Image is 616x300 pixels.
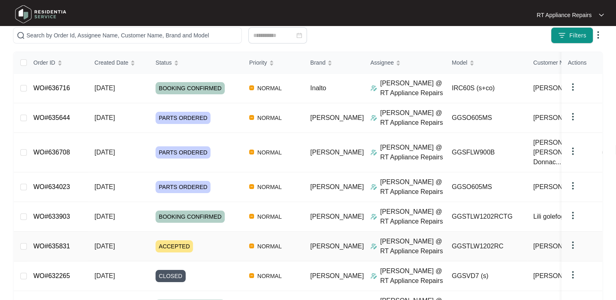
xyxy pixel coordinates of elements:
p: [PERSON_NAME] @ RT Appliance Repairs [380,78,445,98]
span: [DATE] [94,114,115,121]
span: [PERSON_NAME] [PERSON_NAME] Donnac... [533,138,598,167]
span: [DATE] [94,272,115,279]
img: residentia service logo [12,2,69,26]
th: Brand [304,52,364,74]
span: [PERSON_NAME] [310,114,364,121]
th: Created Date [88,52,149,74]
img: dropdown arrow [568,181,578,191]
a: WO#633903 [33,213,70,220]
span: ACCEPTED [156,240,193,252]
td: GGSTLW1202RC [445,232,527,261]
span: [PERSON_NAME] [533,182,587,192]
img: Vercel Logo [249,214,254,219]
img: Assigner Icon [370,213,377,220]
p: [PERSON_NAME] @ RT Appliance Repairs [380,237,445,256]
span: [PERSON_NAME] [533,113,587,123]
span: Lili golefogati... [533,212,577,222]
span: NORMAL [254,212,285,222]
p: [PERSON_NAME] @ RT Appliance Repairs [380,108,445,128]
span: Model [452,58,467,67]
span: NORMAL [254,148,285,157]
span: [PERSON_NAME] [533,83,587,93]
span: Created Date [94,58,128,67]
img: Vercel Logo [249,184,254,189]
img: dropdown arrow [568,240,578,250]
span: NORMAL [254,182,285,192]
span: NORMAL [254,271,285,281]
img: Assigner Icon [370,85,377,91]
a: WO#635644 [33,114,70,121]
span: [DATE] [94,85,115,91]
td: GGSO605MS [445,103,527,133]
p: [PERSON_NAME] @ RT Appliance Repairs [380,266,445,286]
a: WO#634023 [33,183,70,190]
img: Vercel Logo [249,243,254,248]
img: Assigner Icon [370,149,377,156]
td: GGSVD7 (s) [445,261,527,291]
a: WO#632265 [33,272,70,279]
a: WO#635831 [33,243,70,250]
a: WO#636716 [33,85,70,91]
span: Priority [249,58,267,67]
span: [DATE] [94,243,115,250]
img: Vercel Logo [249,115,254,120]
img: Vercel Logo [249,85,254,90]
img: Vercel Logo [249,273,254,278]
span: [PERSON_NAME] [310,213,364,220]
td: GGSO605MS [445,172,527,202]
img: Vercel Logo [249,150,254,154]
img: dropdown arrow [568,112,578,122]
td: GGSFLW900B [445,133,527,172]
span: [PERSON_NAME] [310,272,364,279]
a: WO#636708 [33,149,70,156]
span: [DATE] [94,149,115,156]
input: Search by Order Id, Assignee Name, Customer Name, Brand and Model [26,31,238,40]
span: Order ID [33,58,55,67]
span: NORMAL [254,241,285,251]
p: [PERSON_NAME] @ RT Appliance Repairs [380,207,445,226]
th: Priority [243,52,304,74]
img: Assigner Icon [370,115,377,121]
span: CLOSED [156,270,186,282]
img: Assigner Icon [370,273,377,279]
th: Order ID [27,52,88,74]
img: dropdown arrow [593,30,603,40]
span: Inalto [310,85,326,91]
img: Assigner Icon [370,184,377,190]
span: [PERSON_NAME] [310,149,364,156]
span: [PERSON_NAME] [310,243,364,250]
span: BOOKING CONFIRMED [156,82,225,94]
span: Filters [569,31,586,40]
span: PARTS ORDERED [156,146,210,159]
span: NORMAL [254,113,285,123]
img: dropdown arrow [568,270,578,280]
img: Assigner Icon [370,243,377,250]
span: PARTS ORDERED [156,181,210,193]
img: search-icon [17,31,25,39]
p: [PERSON_NAME] @ RT Appliance Repairs [380,143,445,162]
span: NORMAL [254,83,285,93]
span: Status [156,58,172,67]
span: [DATE] [94,183,115,190]
span: Brand [310,58,325,67]
img: dropdown arrow [568,146,578,156]
span: Assignee [370,58,394,67]
th: Model [445,52,527,74]
th: Assignee [364,52,445,74]
img: dropdown arrow [599,13,604,17]
button: filter iconFilters [551,27,593,43]
th: Actions [561,52,602,74]
td: IRC60S (s+co) [445,74,527,103]
span: PARTS ORDERED [156,112,210,124]
p: RT Appliance Repairs [537,11,592,19]
span: [PERSON_NAME] [310,183,364,190]
td: GGSTLW1202RCTG [445,202,527,232]
span: [PERSON_NAME] [533,241,587,251]
img: dropdown arrow [568,211,578,220]
img: dropdown arrow [568,82,578,92]
p: [PERSON_NAME] @ RT Appliance Repairs [380,177,445,197]
th: Customer Name [527,52,608,74]
span: BOOKING CONFIRMED [156,211,225,223]
img: filter icon [558,31,566,39]
span: [DATE] [94,213,115,220]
